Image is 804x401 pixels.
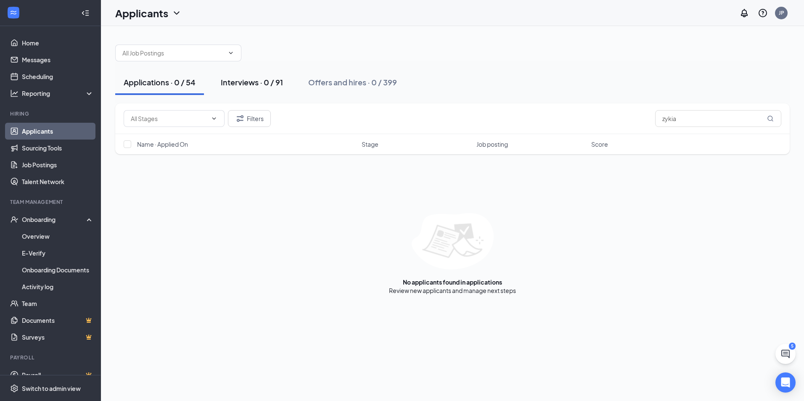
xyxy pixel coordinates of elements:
div: Reporting [22,89,94,98]
div: 5 [789,343,796,350]
a: Sourcing Tools [22,140,94,156]
a: SurveysCrown [22,329,94,346]
div: No applicants found in applications [403,278,502,286]
svg: Collapse [81,9,90,17]
a: Applicants [22,123,94,140]
svg: UserCheck [10,215,19,224]
svg: Notifications [739,8,749,18]
svg: Filter [235,113,245,124]
input: All Stages [131,114,207,123]
svg: Settings [10,384,19,393]
a: DocumentsCrown [22,312,94,329]
h1: Applicants [115,6,168,20]
svg: ChevronDown [211,115,217,122]
svg: ChevronDown [172,8,182,18]
svg: ChevronDown [227,50,234,56]
img: empty-state [412,213,494,269]
span: Name · Applied On [137,140,188,148]
a: PayrollCrown [22,367,94,383]
a: Team [22,295,94,312]
svg: QuestionInfo [758,8,768,18]
a: Messages [22,51,94,68]
svg: Analysis [10,89,19,98]
button: Filter Filters [228,110,271,127]
a: Scheduling [22,68,94,85]
a: Onboarding Documents [22,261,94,278]
input: Search in applications [655,110,781,127]
svg: ChatActive [780,349,791,359]
a: Overview [22,228,94,245]
div: Switch to admin view [22,384,81,393]
div: Open Intercom Messenger [775,372,796,393]
button: ChatActive [775,344,796,364]
span: Score [591,140,608,148]
div: Hiring [10,110,92,117]
a: E-Verify [22,245,94,261]
div: Offers and hires · 0 / 399 [308,77,397,87]
svg: WorkstreamLogo [9,8,18,17]
a: Talent Network [22,173,94,190]
span: Stage [362,140,378,148]
div: JP [779,9,784,16]
div: Review new applicants and manage next steps [389,286,516,295]
div: Onboarding [22,215,87,224]
a: Job Postings [22,156,94,173]
svg: MagnifyingGlass [767,115,774,122]
input: All Job Postings [122,48,224,58]
div: Applications · 0 / 54 [124,77,196,87]
span: Job posting [476,140,508,148]
div: Interviews · 0 / 91 [221,77,283,87]
div: Payroll [10,354,92,361]
a: Home [22,34,94,51]
div: Team Management [10,198,92,206]
a: Activity log [22,278,94,295]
